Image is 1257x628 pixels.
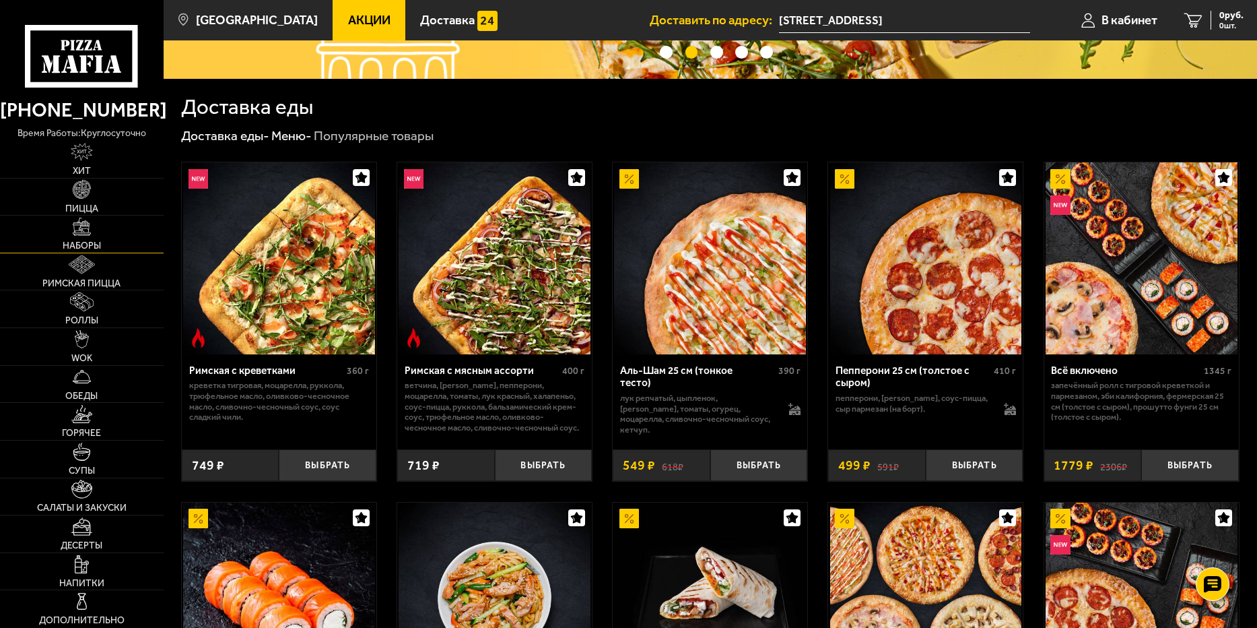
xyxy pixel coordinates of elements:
[495,449,592,482] button: Выбрать
[65,391,98,401] span: Обеды
[1101,14,1157,27] span: В кабинет
[778,365,801,377] span: 390 г
[836,393,990,414] p: пепперони, [PERSON_NAME], соус-пицца, сыр пармезан (на борт).
[710,449,808,482] button: Выбрать
[65,204,98,214] span: Пицца
[348,14,390,27] span: Акции
[620,393,775,435] p: лук репчатый, цыпленок, [PERSON_NAME], томаты, огурец, моцарелла, сливочно-чесночный соус, кетчуп.
[192,459,224,472] span: 749 ₽
[189,328,208,348] img: Острое блюдо
[1204,365,1231,377] span: 1345 г
[660,46,673,59] button: точки переключения
[760,46,773,59] button: точки переключения
[397,162,592,354] a: НовинкаОстрое блюдоРимская с мясным ассорти
[61,541,102,551] span: Десерты
[662,459,683,472] s: 618 ₽
[182,162,376,354] a: НовинкаОстрое блюдоРимская с креветками
[877,459,899,472] s: 591 ₽
[59,579,104,588] span: Напитки
[650,14,779,27] span: Доставить по адресу:
[619,169,639,189] img: Акционный
[1219,22,1244,30] span: 0 шт.
[1051,380,1231,422] p: Запечённый ролл с тигровой креветкой и пармезаном, Эби Калифорния, Фермерская 25 см (толстое с сы...
[994,365,1016,377] span: 410 г
[1054,459,1093,472] span: 1779 ₽
[710,46,723,59] button: точки переключения
[614,162,806,354] img: Аль-Шам 25 см (тонкое тесто)
[1141,449,1239,482] button: Выбрать
[42,279,121,288] span: Римская пицца
[830,162,1022,354] img: Пепперони 25 см (толстое с сыром)
[420,14,475,27] span: Доставка
[65,316,98,325] span: Роллы
[1100,459,1127,472] s: 2306 ₽
[835,169,854,189] img: Акционный
[189,365,344,377] div: Римская с креветками
[39,616,125,625] span: Дополнительно
[828,162,1023,354] a: АкционныйПепперони 25 см (толстое с сыром)
[620,365,775,389] div: Аль-Шам 25 см (тонкое тесто)
[37,503,127,513] span: Салаты и закуски
[189,380,370,422] p: креветка тигровая, моцарелла, руккола, трюфельное масло, оливково-чесночное масло, сливочно-чесно...
[181,128,269,144] a: Доставка еды-
[279,449,376,482] button: Выбрать
[735,46,748,59] button: точки переключения
[69,466,95,476] span: Супы
[685,46,698,59] button: точки переключения
[1050,509,1070,528] img: Акционный
[399,162,590,354] img: Римская с мясным ассорти
[407,459,440,472] span: 719 ₽
[1044,162,1239,354] a: АкционныйНовинкаВсё включено
[926,449,1023,482] button: Выбрать
[314,127,434,144] div: Популярные товары
[779,8,1030,33] input: Ваш адрес доставки
[1050,535,1070,555] img: Новинка
[347,365,369,377] span: 360 г
[404,328,423,348] img: Острое блюдо
[623,459,655,472] span: 549 ₽
[71,354,92,363] span: WOK
[1046,162,1237,354] img: Всё включено
[562,365,584,377] span: 400 г
[619,509,639,528] img: Акционный
[1051,365,1200,377] div: Всё включено
[405,365,559,377] div: Римская с мясным ассорти
[613,162,807,354] a: АкционныйАль-Шам 25 см (тонкое тесто)
[183,162,375,354] img: Римская с креветками
[271,128,312,144] a: Меню-
[836,365,990,389] div: Пепперони 25 см (толстое с сыром)
[1050,169,1070,189] img: Акционный
[73,166,91,176] span: Хит
[404,169,423,189] img: Новинка
[1050,195,1070,215] img: Новинка
[62,429,101,438] span: Горячее
[181,96,313,117] h1: Доставка еды
[405,380,585,433] p: ветчина, [PERSON_NAME], пепперони, моцарелла, томаты, лук красный, халапеньо, соус-пицца, руккола...
[835,509,854,528] img: Акционный
[196,14,318,27] span: [GEOGRAPHIC_DATA]
[189,169,208,189] img: Новинка
[1219,11,1244,20] span: 0 руб.
[477,11,497,30] img: 15daf4d41897b9f0e9f617042186c801.svg
[779,8,1030,33] span: проспект Энергетиков, 74
[189,509,208,528] img: Акционный
[838,459,871,472] span: 499 ₽
[63,241,101,251] span: Наборы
